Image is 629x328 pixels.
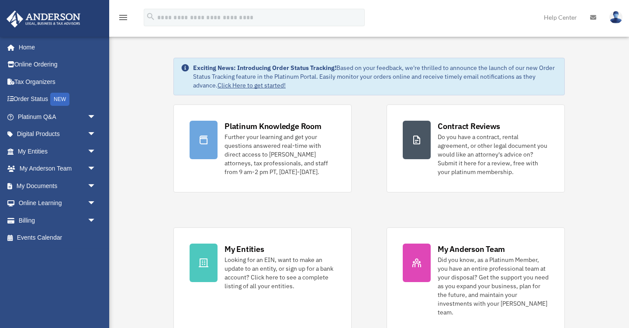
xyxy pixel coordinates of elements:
a: Events Calendar [6,229,109,247]
i: search [146,12,156,21]
a: Online Ordering [6,56,109,73]
a: Contract Reviews Do you have a contract, rental agreement, or other legal document you would like... [387,105,565,192]
a: menu [118,15,128,23]
img: User Pic [609,11,622,24]
span: arrow_drop_down [87,160,105,178]
i: menu [118,12,128,23]
div: Further your learning and get your questions answered real-time with direct access to [PERSON_NAM... [225,133,335,176]
a: Billingarrow_drop_down [6,212,109,229]
a: Home [6,38,105,56]
div: Based on your feedback, we're thrilled to announce the launch of our new Order Status Tracking fe... [193,63,557,90]
a: Order StatusNEW [6,91,109,108]
a: Platinum Knowledge Room Further your learning and get your questions answered real-time with dire... [173,105,352,192]
div: Contract Reviews [438,121,500,132]
span: arrow_drop_down [87,143,105,161]
div: Platinum Knowledge Room [225,121,321,132]
a: Online Learningarrow_drop_down [6,195,109,212]
div: Looking for an EIN, want to make an update to an entity, or sign up for a bank account? Click her... [225,255,335,290]
span: arrow_drop_down [87,195,105,213]
a: Click Here to get started! [218,81,286,89]
div: Did you know, as a Platinum Member, you have an entire professional team at your disposal? Get th... [438,255,549,317]
a: My Entitiesarrow_drop_down [6,143,109,160]
a: Digital Productsarrow_drop_down [6,126,109,143]
div: My Entities [225,244,264,255]
img: Anderson Advisors Platinum Portal [4,10,83,28]
div: Do you have a contract, rental agreement, or other legal document you would like an attorney's ad... [438,133,549,176]
span: arrow_drop_down [87,212,105,230]
strong: Exciting News: Introducing Order Status Tracking! [193,64,336,72]
a: Tax Organizers [6,73,109,91]
a: Platinum Q&Aarrow_drop_down [6,108,109,126]
div: NEW [50,93,69,106]
a: My Documentsarrow_drop_down [6,177,109,195]
span: arrow_drop_down [87,108,105,126]
span: arrow_drop_down [87,177,105,195]
div: My Anderson Team [438,244,505,255]
span: arrow_drop_down [87,126,105,143]
a: My Anderson Teamarrow_drop_down [6,160,109,178]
